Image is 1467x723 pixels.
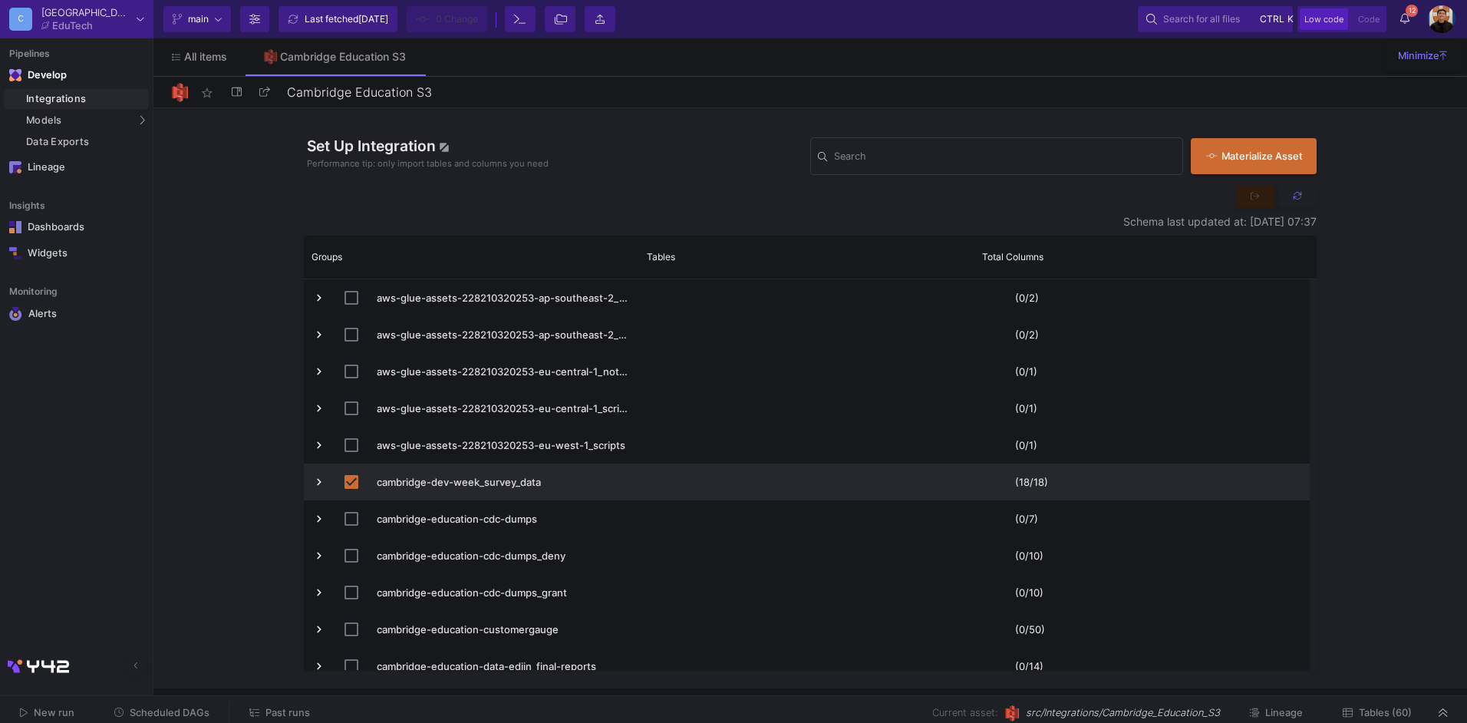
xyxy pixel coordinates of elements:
[304,316,1310,353] div: Press SPACE to select this row.
[1138,6,1293,32] button: Search for all filesctrlk
[26,93,145,105] div: Integrations
[1163,8,1240,31] span: Search for all files
[1358,14,1380,25] span: Code
[1428,5,1455,33] img: bg52tvgs8dxfpOhHYAd0g09LCcAxm85PnUXHwHyc.png
[265,707,310,718] span: Past runs
[28,161,127,173] div: Lineage
[9,8,32,31] div: C
[1015,513,1038,525] y42-import-column-renderer: (0/7)
[1359,707,1412,718] span: Tables (60)
[377,464,629,500] span: cambridge-dev-week_survey_data
[9,221,21,233] img: Navigation icon
[304,611,1310,648] div: Press SPACE to select this row.
[1015,402,1037,414] y42-import-column-renderer: (0/1)
[1004,705,1020,721] img: Amazon S3
[304,390,1310,427] div: Press SPACE to select this row.
[9,69,21,81] img: Navigation icon
[198,84,216,102] mat-icon: star_border
[1015,292,1039,304] y42-import-column-renderer: (0/2)
[52,21,93,31] div: EduTech
[279,6,397,32] button: Last fetched[DATE]
[4,155,149,180] a: Navigation iconLineage
[1191,138,1317,174] button: Materialize Asset
[1015,623,1045,636] y42-import-column-renderer: (0/50)
[1255,10,1284,28] button: ctrlk
[1206,149,1294,163] div: Materialize Asset
[1015,586,1043,599] y42-import-column-renderer: (0/10)
[304,648,1310,685] div: Press SPACE to select this row.
[1015,439,1037,451] y42-import-column-renderer: (0/1)
[1391,6,1419,32] button: 12
[264,49,277,64] img: Tab icon
[1287,10,1294,28] span: k
[4,215,149,239] a: Navigation iconDashboards
[834,153,1175,165] input: Search for Tables, Columns, etc.
[1015,476,1048,488] y42-import-column-renderer: (18/18)
[28,247,127,259] div: Widgets
[1265,707,1303,718] span: Lineage
[184,51,227,63] span: All items
[1260,10,1284,28] span: ctrl
[1406,5,1418,17] span: 12
[41,8,130,18] div: [GEOGRAPHIC_DATA]
[307,157,549,170] span: Performance tip: only import tables and columns you need
[377,391,629,427] span: aws-glue-assets-228210320253-eu-central-1_scripts
[377,649,629,685] span: cambridge-education-data-edjin_final-reports
[304,279,1310,316] div: Press SPACE to select this row.
[377,428,629,464] span: aws-glue-assets-228210320253-eu-west-1_scripts
[647,251,675,262] span: Tables
[28,69,51,81] div: Develop
[9,161,21,173] img: Navigation icon
[34,707,74,718] span: New run
[304,353,1310,390] div: Press SPACE to select this row.
[1026,705,1220,720] span: src/Integrations/Cambridge_Education_S3
[377,317,629,353] span: aws-glue-assets-228210320253-ap-southeast-2_scripts
[1353,8,1384,30] button: Code
[358,13,388,25] span: [DATE]
[982,251,1043,262] span: Total Columns
[304,464,1310,500] div: Press SPACE to deselect this row.
[1015,328,1039,341] y42-import-column-renderer: (0/2)
[1300,8,1348,30] button: Low code
[28,307,128,321] div: Alerts
[377,538,629,574] span: cambridge-education-cdc-dumps_deny
[9,307,22,321] img: Navigation icon
[377,612,629,648] span: cambridge-education-customergauge
[163,6,231,32] button: main
[1015,660,1043,672] y42-import-column-renderer: (0/14)
[312,251,342,262] span: Groups
[304,427,1310,464] div: Press SPACE to select this row.
[1015,550,1043,562] y42-import-column-renderer: (0/10)
[4,63,149,87] mat-expansion-panel-header: Navigation iconDevelop
[1304,14,1343,25] span: Low code
[4,241,149,266] a: Navigation iconWidgets
[377,354,629,390] span: aws-glue-assets-228210320253-eu-central-1_notebooks
[304,216,1317,228] div: Schema last updated at: [DATE] 07:37
[130,707,209,718] span: Scheduled DAGs
[9,247,21,259] img: Navigation icon
[377,280,629,316] span: aws-glue-assets-228210320253-ap-southeast-2_notebooks
[932,705,997,720] span: Current asset:
[305,8,388,31] div: Last fetched
[304,574,1310,611] div: Press SPACE to select this row.
[377,501,629,537] span: cambridge-education-cdc-dumps
[28,221,127,233] div: Dashboards
[188,8,209,31] span: main
[304,135,810,177] div: Set Up Integration
[4,301,149,327] a: Navigation iconAlerts
[172,83,188,102] img: Logo
[1015,365,1037,378] y42-import-column-renderer: (0/1)
[26,136,145,148] div: Data Exports
[4,89,149,109] a: Integrations
[280,51,406,63] div: Cambridge Education S3
[4,132,149,152] a: Data Exports
[304,500,1310,537] div: Press SPACE to select this row.
[26,114,62,127] span: Models
[304,537,1310,574] div: Press SPACE to select this row.
[377,575,629,611] span: cambridge-education-cdc-dumps_grant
